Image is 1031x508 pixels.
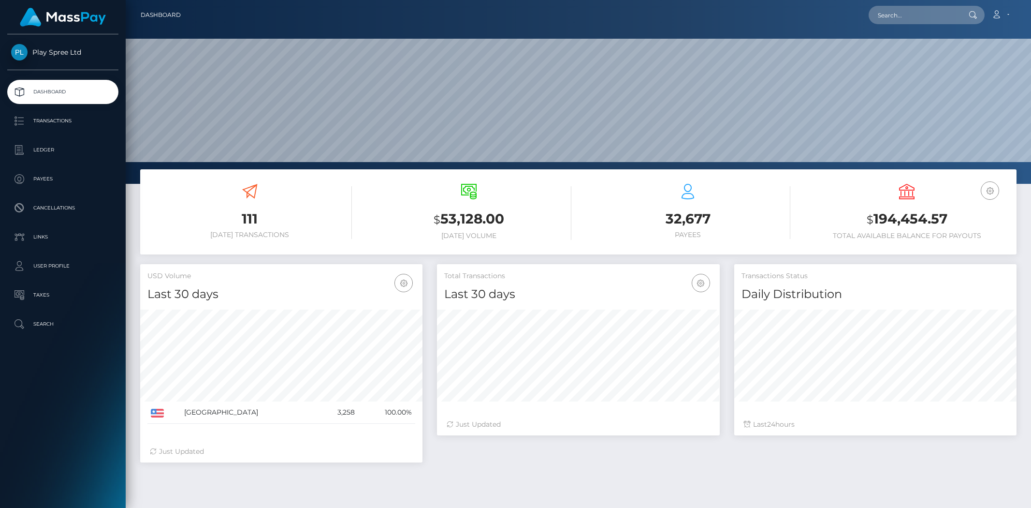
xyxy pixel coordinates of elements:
img: US.png [151,409,164,418]
h4: Last 30 days [147,286,415,303]
p: Ledger [11,143,115,157]
h3: 111 [147,209,352,228]
h3: 32,677 [586,209,790,228]
h3: 53,128.00 [366,209,571,229]
div: Just Updated [150,447,413,457]
p: Payees [11,172,115,186]
a: Links [7,225,118,249]
a: Transactions [7,109,118,133]
p: Transactions [11,114,115,128]
small: $ [867,213,873,226]
div: Just Updated [447,419,710,430]
p: Search [11,317,115,331]
a: Taxes [7,283,118,307]
p: Dashboard [11,85,115,99]
p: Cancellations [11,201,115,215]
a: Cancellations [7,196,118,220]
h6: Total Available Balance for Payouts [805,232,1009,240]
a: User Profile [7,254,118,278]
p: User Profile [11,259,115,273]
img: MassPay Logo [20,8,106,27]
h5: Total Transactions [444,271,712,281]
h5: Transactions Status [741,271,1009,281]
p: Taxes [11,288,115,302]
h3: 194,454.57 [805,209,1009,229]
td: 100.00% [358,402,415,424]
a: Dashboard [7,80,118,104]
td: 3,258 [318,402,359,424]
h6: [DATE] Transactions [147,231,352,239]
div: Last hours [744,419,1007,430]
h4: Daily Distribution [741,286,1009,303]
h6: Payees [586,231,790,239]
input: Search... [869,6,959,24]
td: [GEOGRAPHIC_DATA] [181,402,317,424]
span: 24 [767,420,775,429]
img: Play Spree Ltd [11,44,28,60]
h4: Last 30 days [444,286,712,303]
h6: [DATE] Volume [366,232,571,240]
a: Payees [7,167,118,191]
p: Links [11,230,115,244]
small: $ [434,213,440,226]
h5: USD Volume [147,271,415,281]
span: Play Spree Ltd [7,48,118,57]
a: Dashboard [141,5,181,25]
a: Ledger [7,138,118,162]
a: Search [7,312,118,336]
